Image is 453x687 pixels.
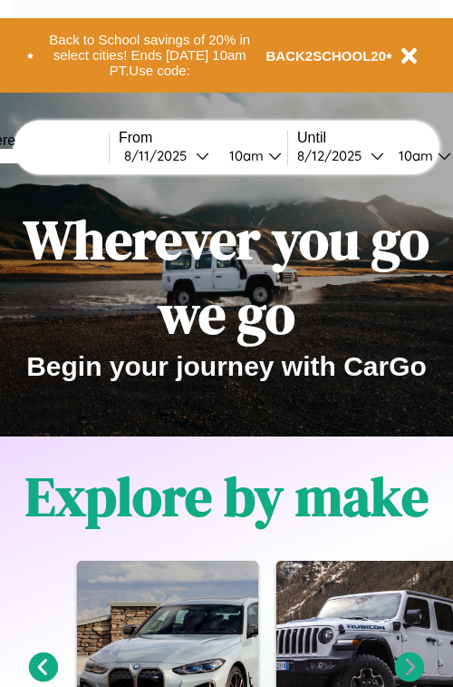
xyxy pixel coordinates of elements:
div: 8 / 11 / 2025 [124,147,196,164]
button: 10am [215,146,287,165]
button: 8/11/2025 [119,146,215,165]
button: Back to School savings of 20% in select cities! Ends [DATE] 10am PT.Use code: [34,27,266,83]
label: From [119,130,287,146]
div: 10am [390,147,438,164]
div: 8 / 12 / 2025 [297,147,371,164]
div: 10am [220,147,268,164]
b: BACK2SCHOOL20 [266,48,387,64]
h1: Explore by make [25,459,429,534]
